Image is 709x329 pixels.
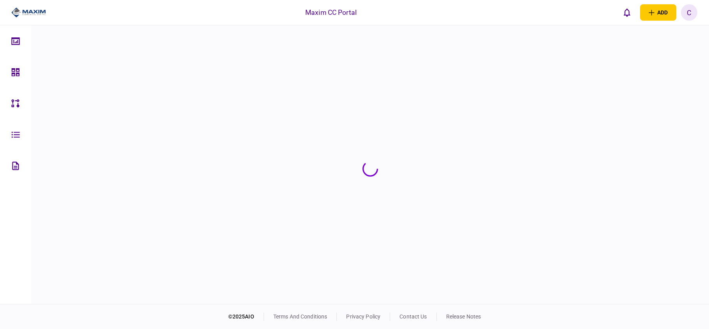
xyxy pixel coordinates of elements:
div: © 2025 AIO [228,313,264,321]
a: contact us [399,313,427,320]
a: privacy policy [346,313,380,320]
a: terms and conditions [273,313,327,320]
a: release notes [446,313,481,320]
div: Maxim CC Portal [305,7,357,18]
img: client company logo [11,7,46,18]
button: C [681,4,697,21]
button: open adding identity options [640,4,676,21]
button: open notifications list [619,4,635,21]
